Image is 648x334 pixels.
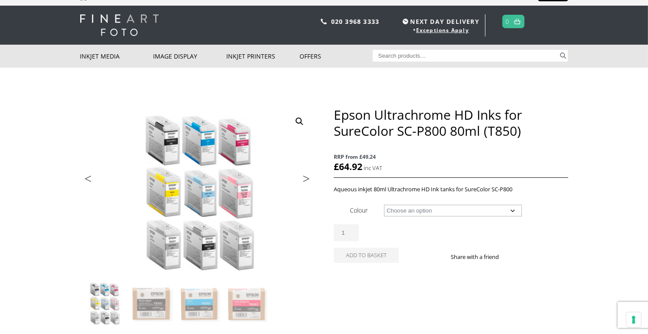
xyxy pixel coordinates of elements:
[401,16,479,26] span: NEXT DAY DELIVERY
[292,114,307,129] a: View full-screen image gallery
[81,280,127,327] img: Epson Ultrachrome HD Inks for SureColor SC-P800 80ml (T850)
[300,45,373,68] a: Offers
[514,19,521,24] img: basket.svg
[626,312,641,327] button: Your consent preferences for tracking technologies
[226,45,300,68] a: Inkjet Printers
[321,19,327,24] img: phone.svg
[558,50,568,62] button: Search
[334,224,359,241] input: Product quantity
[451,252,509,262] p: Share with a friend
[334,248,399,263] button: Add to basket
[520,253,527,260] img: twitter sharing button
[373,50,558,62] input: Search products…
[334,107,568,139] h1: Epson Ultrachrome HD Inks for SureColor SC-P800 80ml (T850)
[350,206,368,214] label: Colour
[334,152,568,162] span: RRP from £49.24
[416,26,469,34] a: Exceptions Apply
[334,160,339,173] span: £
[224,280,270,327] img: Epson Ultrachrome HD Inks for SureColor SC-P800 80ml (T850) - Image 4
[80,45,153,68] a: Inkjet Media
[153,45,226,68] a: Image Display
[530,253,537,260] img: email sharing button
[128,280,175,327] img: Epson Ultrachrome HD Inks for SureColor SC-P800 80ml (T850) - Image 2
[176,280,223,327] img: Epson Ultrachrome HD Inks for SureColor SC-P800 80ml (T850) - Image 3
[403,19,408,24] img: time.svg
[505,15,509,28] a: 0
[80,14,159,36] img: logo-white.svg
[331,17,380,26] a: 020 3968 3333
[334,184,568,194] p: Aqueous inkjet 80ml Ultrachrome HD Ink tanks for SureColor SC-P800
[334,160,362,173] bdi: 64.92
[509,253,516,260] img: facebook sharing button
